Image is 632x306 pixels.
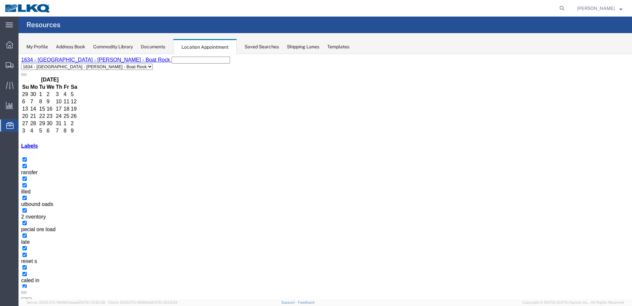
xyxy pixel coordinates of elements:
td: 4 [11,74,20,80]
td: 23 [28,59,36,66]
td: 9 [52,74,59,80]
input: ransfer [4,110,8,114]
div: Location Appointment [173,39,237,54]
div: Documents [141,43,165,50]
td: 29 [20,66,27,73]
div: Address Book [56,43,85,50]
td: 30 [28,66,36,73]
img: logo [5,3,51,13]
a: Support [281,300,298,304]
td: 5 [20,74,27,80]
span: 2 nventory [3,160,27,166]
div: Shipping Lanes [287,43,319,50]
span: pecial ore load [3,173,37,178]
span: ransfer [3,116,19,121]
div: Commodity Library [93,43,133,50]
span: Copyright © [DATE]-[DATE] Agistix Inc., All Rights Reserved [522,300,624,305]
input: utbound oads [4,142,8,146]
td: 2 [52,66,59,73]
h4: Resources [26,17,60,33]
span: [DATE] 10:32:38 [78,300,105,304]
div: Saved Searches [245,43,279,50]
td: 25 [45,59,51,66]
span: Server: 2025.17.0-1194904eeae [26,300,105,304]
input: illed [4,129,8,133]
span: [DATE] 10:23:34 [151,300,178,304]
td: 8 [45,74,51,80]
td: 22 [20,59,27,66]
td: 28 [11,66,20,73]
span: reset s [3,204,19,210]
span: Client: 2025.17.0-159f9de [108,300,178,304]
td: 3 [3,74,11,80]
span: TODD VOYLES [577,5,615,12]
td: 7 [37,74,44,80]
a: Labels [3,89,20,95]
td: 26 [52,59,59,66]
td: 1 [45,66,51,73]
td: 27 [3,66,11,73]
input: late [4,179,8,184]
iframe: FS Legacy Container [19,54,632,299]
td: 6 [28,74,36,80]
input: pecial ore load [4,167,8,171]
button: [PERSON_NAME] [577,4,623,12]
td: 24 [37,59,44,66]
a: Feedback [298,300,315,304]
input: caled in [4,218,8,222]
span: utbound oads [3,147,35,153]
input: reset s [4,199,8,203]
div: My Profile [26,43,48,50]
input: 2 nventory [4,154,8,159]
span: illed [3,135,12,140]
span: caled in [3,224,21,229]
div: Templates [327,43,349,50]
td: 31 [37,66,44,73]
span: late [3,185,11,191]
